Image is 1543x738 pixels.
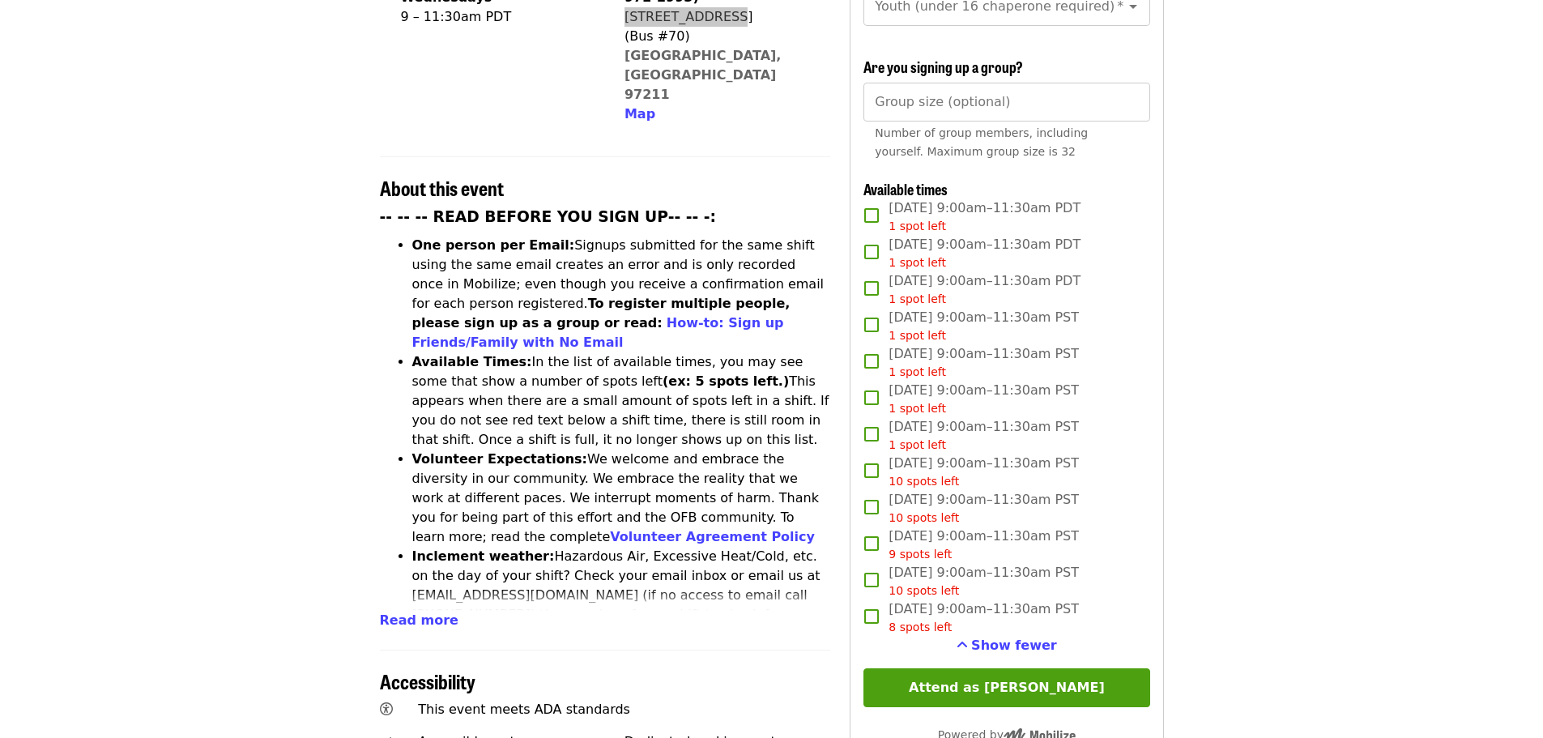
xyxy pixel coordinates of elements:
button: Map [624,105,655,124]
span: Number of group members, including yourself. Maximum group size is 32 [875,126,1088,158]
span: Map [624,106,655,122]
span: Show fewer [971,638,1057,653]
span: 1 spot left [889,365,946,378]
span: Read more [380,612,458,628]
span: 8 spots left [889,621,952,633]
input: [object Object] [863,83,1149,122]
span: 10 spots left [889,511,959,524]
span: Are you signing up a group? [863,56,1023,77]
span: [DATE] 9:00am–11:30am PST [889,490,1079,527]
span: 1 spot left [889,402,946,415]
span: 1 spot left [889,256,946,269]
strong: Volunteer Expectations: [412,451,588,467]
span: [DATE] 9:00am–11:30am PST [889,527,1079,563]
span: This event meets ADA standards [418,702,630,717]
span: [DATE] 9:00am–11:30am PST [889,381,1079,417]
strong: To register multiple people, please sign up as a group or read: [412,296,791,331]
span: 1 spot left [889,292,946,305]
a: Volunteer Agreement Policy [610,529,815,544]
span: [DATE] 9:00am–11:30am PST [889,308,1079,344]
div: 9 – 11:30am PDT [401,7,592,27]
span: [DATE] 9:00am–11:30am PST [889,417,1079,454]
strong: (ex: 5 spots left.) [663,373,789,389]
span: 1 spot left [889,220,946,232]
strong: One person per Email: [412,237,575,253]
span: Available times [863,178,948,199]
span: Accessibility [380,667,475,695]
button: Attend as [PERSON_NAME] [863,668,1149,707]
span: [DATE] 9:00am–11:30am PST [889,454,1079,490]
li: In the list of available times, you may see some that show a number of spots left This appears wh... [412,352,831,450]
div: [STREET_ADDRESS] [624,7,817,27]
span: 10 spots left [889,475,959,488]
span: About this event [380,173,504,202]
a: How-to: Sign up Friends/Family with No Email [412,315,784,350]
span: [DATE] 9:00am–11:30am PDT [889,235,1081,271]
strong: Inclement weather: [412,548,555,564]
i: universal-access icon [380,702,393,717]
a: [GEOGRAPHIC_DATA], [GEOGRAPHIC_DATA] 97211 [624,48,782,102]
li: Signups submitted for the same shift using the same email creates an error and is only recorded o... [412,236,831,352]
div: (Bus #70) [624,27,817,46]
li: Hazardous Air, Excessive Heat/Cold, etc. on the day of your shift? Check your email inbox or emai... [412,547,831,644]
span: 9 spots left [889,548,952,561]
li: We welcome and embrace the diversity in our community. We embrace the reality that we work at dif... [412,450,831,547]
span: 10 spots left [889,584,959,597]
strong: -- -- -- READ BEFORE YOU SIGN UP-- -- -: [380,208,717,225]
span: 1 spot left [889,438,946,451]
span: [DATE] 9:00am–11:30am PST [889,563,1079,599]
span: 1 spot left [889,329,946,342]
span: [DATE] 9:00am–11:30am PST [889,344,1079,381]
span: [DATE] 9:00am–11:30am PDT [889,198,1081,235]
span: [DATE] 9:00am–11:30am PDT [889,271,1081,308]
span: [DATE] 9:00am–11:30am PST [889,599,1079,636]
button: Read more [380,611,458,630]
strong: Available Times: [412,354,532,369]
button: See more timeslots [957,636,1057,655]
